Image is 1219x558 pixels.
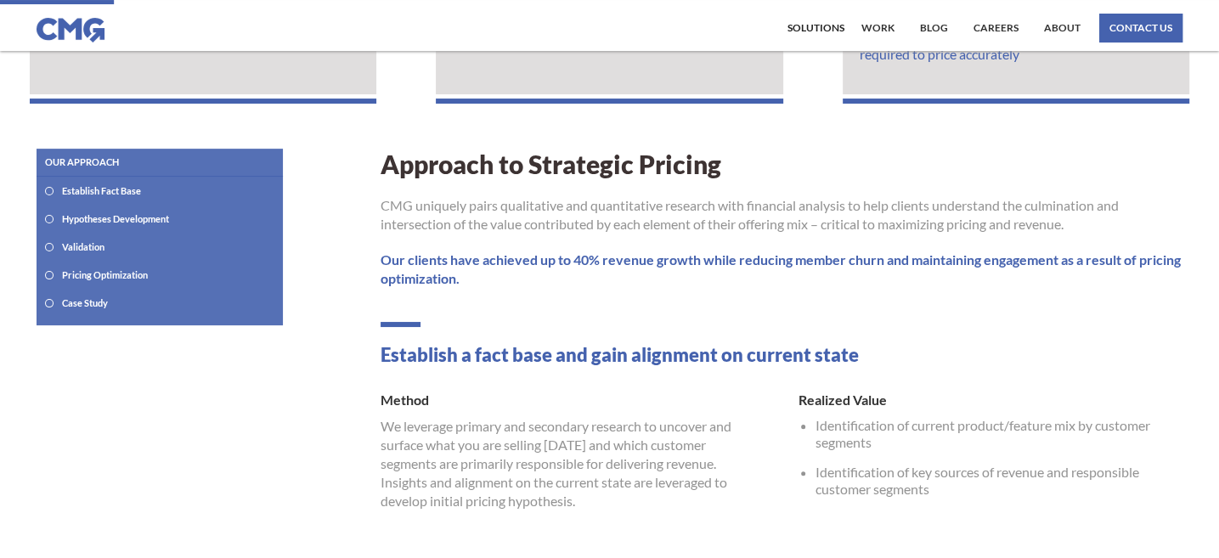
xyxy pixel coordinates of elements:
[62,269,148,280] div: Pricing Optimization
[381,383,748,417] h1: Method
[381,149,1135,179] h1: Approach to Strategic Pricing
[62,185,141,196] div: Establish Fact Base
[62,213,169,224] div: Hypotheses Development
[969,14,1023,42] a: Careers
[1040,14,1085,42] a: About
[787,23,844,33] div: Solutions
[62,241,104,252] div: Validation
[857,14,899,42] a: work
[37,149,127,176] h1: Our approach
[799,383,1182,417] h1: Realized Value
[1109,23,1172,33] div: contact us
[381,196,1182,234] p: CMG uniquely pairs qualitative and quantitative research with financial analysis to help clients ...
[815,417,1150,450] em: Identification of current product/feature mix by customer segments
[381,417,748,510] p: We leverage primary and secondary research to uncover and surface what you are selling [DATE] and...
[45,241,274,252] a: Validation
[45,213,274,224] a: Hypotheses Development
[381,344,1182,366] h1: Establish a fact base and gain alignment on current state
[381,251,1182,288] strong: Our clients have achieved up to 40% revenue growth while reducing member churn and maintaining en...
[916,14,952,42] a: Blog
[815,464,1139,497] em: Identification of key sources of revenue and responsible customer segments
[45,297,274,308] a: Case Study
[37,18,104,43] img: CMG logo in blue.
[45,269,274,280] a: Pricing Optimization
[62,297,108,308] div: Case Study
[45,185,274,196] a: Establish Fact Base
